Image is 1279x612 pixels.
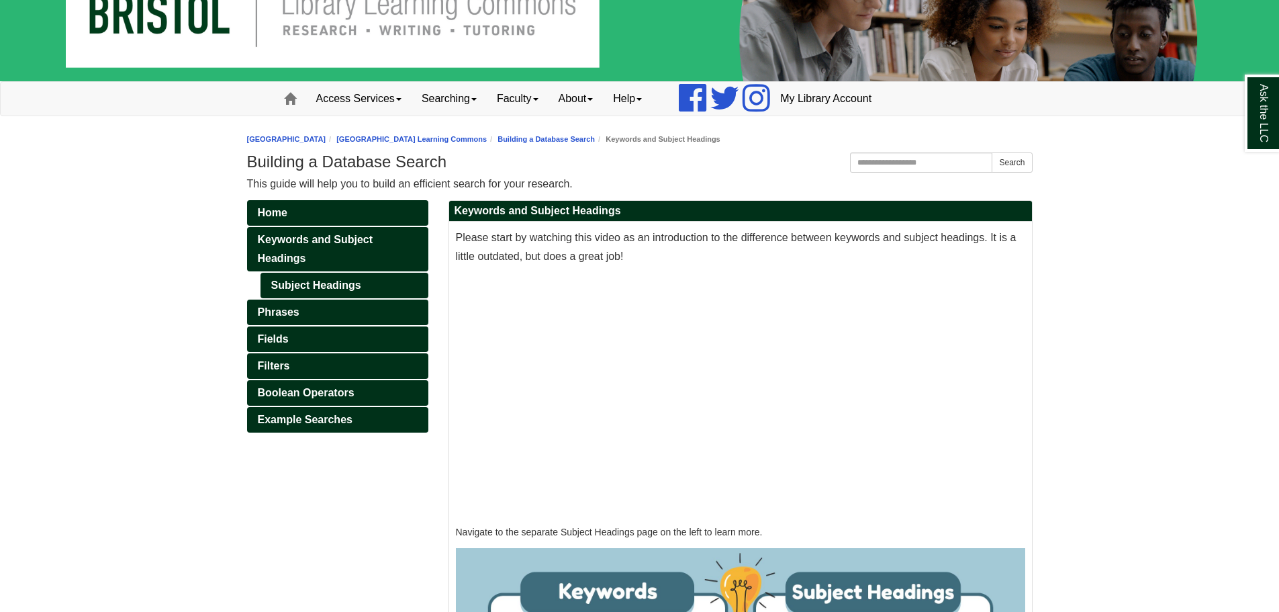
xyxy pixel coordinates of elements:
[449,201,1032,222] h2: Keywords and Subject Headings
[258,333,289,345] span: Fields
[247,300,428,325] a: Phrases
[258,207,287,218] span: Home
[487,82,549,116] a: Faculty
[258,360,290,371] span: Filters
[247,326,428,352] a: Fields
[258,306,299,318] span: Phrases
[247,227,428,271] a: Keywords and Subject Headings
[247,133,1033,146] nav: breadcrumb
[247,135,326,143] a: [GEOGRAPHIC_DATA]
[247,200,428,433] div: Guide Pages
[258,234,373,264] span: Keywords and Subject Headings
[336,135,487,143] a: [GEOGRAPHIC_DATA] Learning Commons
[247,200,428,226] a: Home
[247,407,428,433] a: Example Searches
[603,82,652,116] a: Help
[258,387,354,398] span: Boolean Operators
[247,178,573,189] span: This guide will help you to build an efficient search for your research.
[412,82,487,116] a: Searching
[247,380,428,406] a: Boolean Operators
[247,152,1033,171] h1: Building a Database Search
[456,527,763,537] span: Navigate to the separate Subject Headings page on the left to learn more.
[498,135,595,143] a: Building a Database Search
[258,414,352,425] span: Example Searches
[306,82,412,116] a: Access Services
[456,232,1016,262] span: Please start by watching this video as an introduction to the difference between keywords and sub...
[553,298,929,510] iframe: YouTube video player
[549,82,604,116] a: About
[260,273,428,298] a: Subject Headings
[992,152,1032,173] button: Search
[595,133,720,146] li: Keywords and Subject Headings
[770,82,882,116] a: My Library Account
[247,353,428,379] a: Filters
